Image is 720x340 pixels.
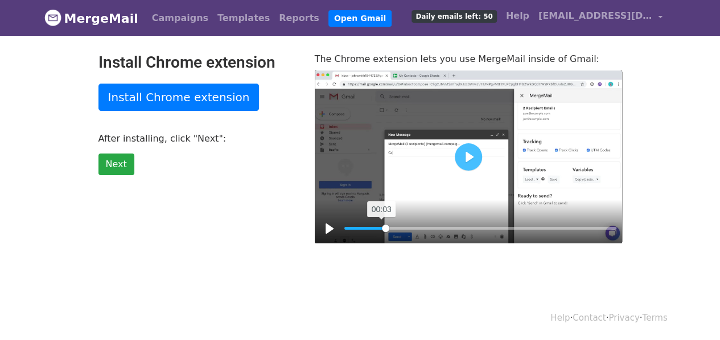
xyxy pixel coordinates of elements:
[44,9,61,26] img: MergeMail logo
[407,5,501,27] a: Daily emails left: 50
[320,219,339,238] button: Play
[642,313,667,323] a: Terms
[455,143,482,171] button: Play
[538,9,652,23] span: [EMAIL_ADDRESS][DOMAIN_NAME]
[573,313,606,323] a: Contact
[534,5,667,31] a: [EMAIL_ADDRESS][DOMAIN_NAME]
[608,313,639,323] a: Privacy
[550,313,570,323] a: Help
[412,10,496,23] span: Daily emails left: 50
[328,10,392,27] a: Open Gmail
[98,53,298,72] h2: Install Chrome extension
[98,84,260,111] a: Install Chrome extension
[98,132,298,144] p: After installing, click "Next":
[315,53,622,65] p: The Chrome extension lets you use MergeMail inside of Gmail:
[344,223,616,234] input: Seek
[501,5,534,27] a: Help
[44,6,138,30] a: MergeMail
[213,7,274,30] a: Templates
[98,154,134,175] a: Next
[147,7,213,30] a: Campaigns
[274,7,324,30] a: Reports
[663,285,720,340] div: Tiện ích trò chuyện
[663,285,720,340] iframe: Chat Widget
